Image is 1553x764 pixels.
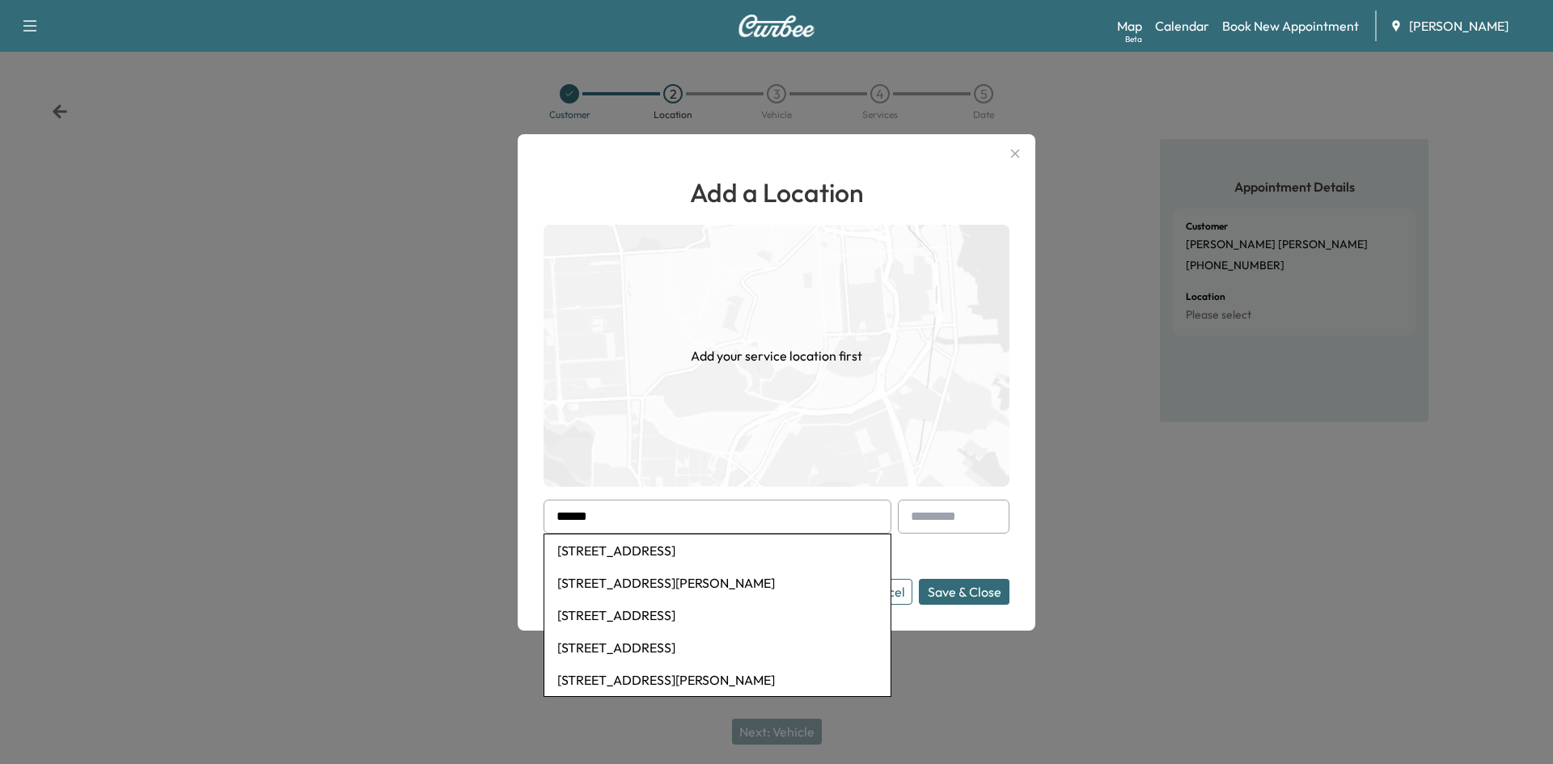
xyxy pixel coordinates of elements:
[1222,16,1359,36] a: Book New Appointment
[1125,33,1142,45] div: Beta
[544,225,1009,487] img: empty-map-CL6vilOE.png
[544,599,891,631] li: [STREET_ADDRESS]
[544,173,1009,212] h1: Add a Location
[1117,16,1142,36] a: MapBeta
[1155,16,1209,36] a: Calendar
[738,15,815,37] img: Curbee Logo
[544,534,891,567] li: [STREET_ADDRESS]
[691,346,862,365] h1: Add your service location first
[544,664,891,696] li: [STREET_ADDRESS][PERSON_NAME]
[544,631,891,664] li: [STREET_ADDRESS]
[544,567,891,599] li: [STREET_ADDRESS][PERSON_NAME]
[1409,16,1509,36] span: [PERSON_NAME]
[919,579,1009,605] button: Save & Close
